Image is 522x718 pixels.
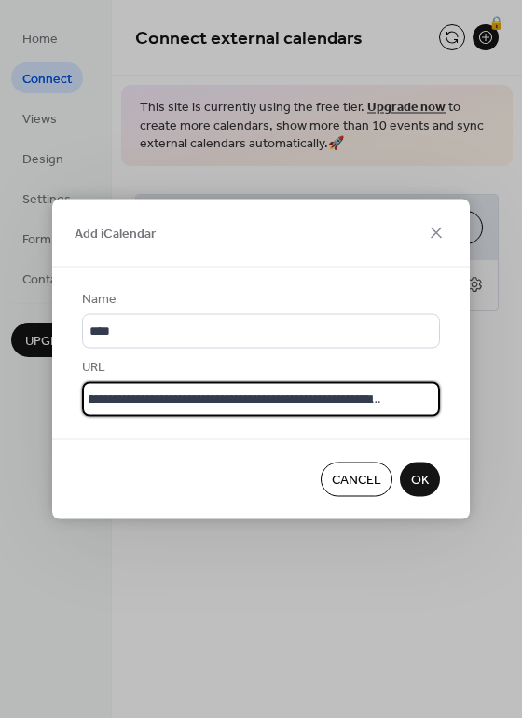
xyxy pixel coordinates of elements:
[411,471,429,490] span: OK
[321,463,392,497] button: Cancel
[400,463,440,497] button: OK
[82,358,436,378] div: URL
[332,471,381,490] span: Cancel
[75,225,156,244] span: Add iCalendar
[82,290,436,310] div: Name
